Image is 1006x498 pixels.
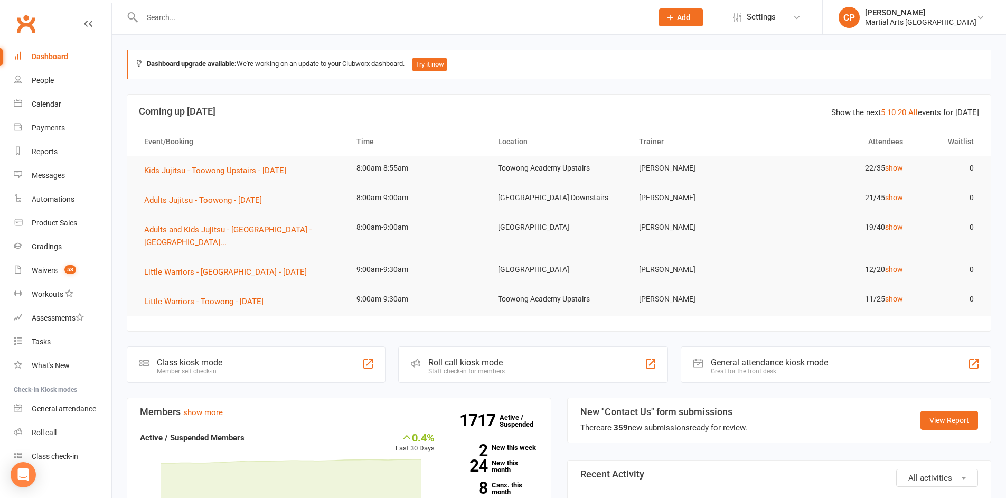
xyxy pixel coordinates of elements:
[771,185,913,210] td: 21/45
[913,128,983,155] th: Waitlist
[677,13,690,22] span: Add
[347,128,488,155] th: Time
[139,106,979,117] h3: Coming up [DATE]
[144,194,269,206] button: Adults Jujitsu - Toowong - [DATE]
[831,106,979,119] div: Show the next events for [DATE]
[629,287,771,312] td: [PERSON_NAME]
[144,166,286,175] span: Kids Jujitsu - Toowong Upstairs - [DATE]
[140,433,245,443] strong: Active / Suspended Members
[488,287,630,312] td: Toowong Academy Upstairs
[711,368,828,375] div: Great for the front desk
[459,412,500,428] strong: 1717
[580,421,747,434] div: There are new submissions ready for review.
[488,128,630,155] th: Location
[428,358,505,368] div: Roll call kiosk mode
[32,361,70,370] div: What's New
[14,211,111,235] a: Product Sales
[14,187,111,211] a: Automations
[885,265,903,274] a: show
[14,164,111,187] a: Messages
[32,290,63,298] div: Workouts
[396,431,435,443] div: 0.4%
[711,358,828,368] div: General attendance kiosk mode
[14,92,111,116] a: Calendar
[347,185,488,210] td: 8:00am-9:00am
[500,406,546,436] a: 1717Active / Suspended
[14,397,111,421] a: General attendance kiosk mode
[885,223,903,231] a: show
[896,469,978,487] button: All activities
[32,76,54,84] div: People
[908,473,952,483] span: All activities
[32,242,62,251] div: Gradings
[771,287,913,312] td: 11/25
[144,164,294,177] button: Kids Jujitsu - Toowong Upstairs - [DATE]
[14,235,111,259] a: Gradings
[144,266,314,278] button: Little Warriors - [GEOGRAPHIC_DATA] - [DATE]
[629,257,771,282] td: [PERSON_NAME]
[14,330,111,354] a: Tasks
[157,368,222,375] div: Member self check-in
[32,219,77,227] div: Product Sales
[885,193,903,202] a: show
[144,225,312,247] span: Adults and Kids Jujitsu - [GEOGRAPHIC_DATA] - [GEOGRAPHIC_DATA]...
[629,185,771,210] td: [PERSON_NAME]
[347,257,488,282] td: 9:00am-9:30am
[450,458,487,474] strong: 24
[913,185,983,210] td: 0
[32,195,74,203] div: Automations
[488,257,630,282] td: [GEOGRAPHIC_DATA]
[614,423,628,433] strong: 359
[127,50,991,79] div: We're working on an update to your Clubworx dashboard.
[32,124,65,132] div: Payments
[14,259,111,283] a: Waivers 53
[347,215,488,240] td: 8:00am-9:00am
[32,428,57,437] div: Roll call
[629,156,771,181] td: [PERSON_NAME]
[898,108,906,117] a: 20
[488,185,630,210] td: [GEOGRAPHIC_DATA] Downstairs
[32,147,58,156] div: Reports
[347,287,488,312] td: 9:00am-9:30am
[908,108,918,117] a: All
[450,443,487,458] strong: 2
[11,462,36,487] div: Open Intercom Messenger
[14,140,111,164] a: Reports
[913,215,983,240] td: 0
[135,128,347,155] th: Event/Booking
[32,452,78,461] div: Class check-in
[144,267,307,277] span: Little Warriors - [GEOGRAPHIC_DATA] - [DATE]
[140,407,538,417] h3: Members
[144,223,337,249] button: Adults and Kids Jujitsu - [GEOGRAPHIC_DATA] - [GEOGRAPHIC_DATA]...
[659,8,703,26] button: Add
[32,52,68,61] div: Dashboard
[428,368,505,375] div: Staff check-in for members
[629,215,771,240] td: [PERSON_NAME]
[14,306,111,330] a: Assessments
[412,58,447,71] button: Try it now
[14,354,111,378] a: What's New
[913,287,983,312] td: 0
[771,215,913,240] td: 19/40
[14,45,111,69] a: Dashboard
[144,297,264,306] span: Little Warriors - Toowong - [DATE]
[183,408,223,417] a: show more
[147,60,237,68] strong: Dashboard upgrade available:
[580,469,979,480] h3: Recent Activity
[450,444,538,451] a: 2New this week
[771,257,913,282] td: 12/20
[747,5,776,29] span: Settings
[771,128,913,155] th: Attendees
[450,459,538,473] a: 24New this month
[488,156,630,181] td: Toowong Academy Upstairs
[450,480,487,496] strong: 8
[913,257,983,282] td: 0
[450,482,538,495] a: 8Canx. this month
[347,156,488,181] td: 8:00am-8:55am
[920,411,978,430] a: View Report
[396,431,435,454] div: Last 30 Days
[839,7,860,28] div: CP
[580,407,747,417] h3: New "Contact Us" form submissions
[771,156,913,181] td: 22/35
[144,195,262,205] span: Adults Jujitsu - Toowong - [DATE]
